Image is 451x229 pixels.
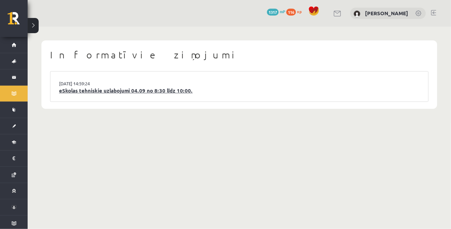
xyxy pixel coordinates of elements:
h1: Informatīvie ziņojumi [50,49,429,61]
a: 116 xp [286,9,305,14]
span: 116 [286,9,296,16]
a: [DATE] 14:59:24 [59,80,111,87]
span: mP [280,9,285,14]
span: xp [297,9,301,14]
a: eSkolas tehniskie uzlabojumi 04.09 no 8:30 līdz 10:00. [59,87,420,95]
img: Diāna Abbasova [354,10,361,17]
a: [PERSON_NAME] [365,10,408,17]
a: Rīgas 1. Tālmācības vidusskola [8,12,28,29]
a: 1317 mP [267,9,285,14]
span: 1317 [267,9,279,16]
